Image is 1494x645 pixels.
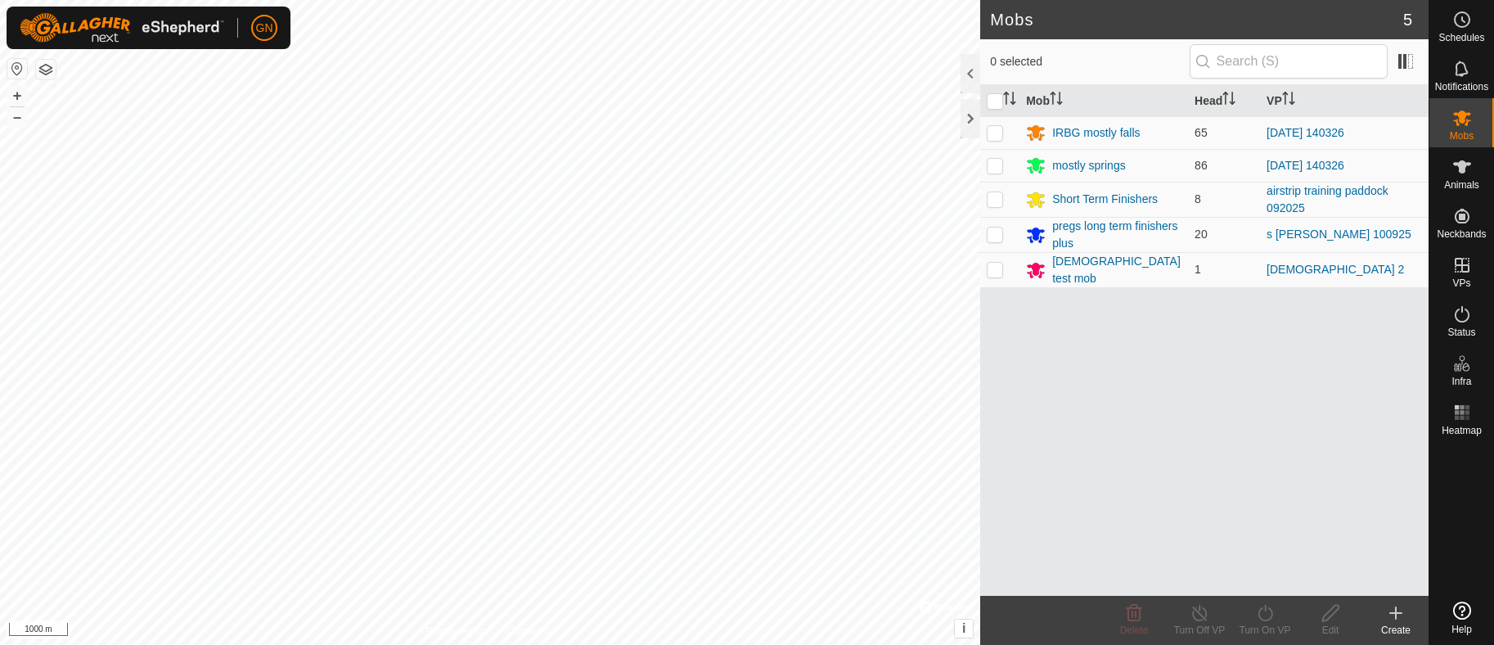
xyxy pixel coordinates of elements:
a: Privacy Policy [425,624,487,638]
span: Animals [1444,180,1479,190]
span: VPs [1452,278,1470,288]
a: airstrip training paddock 092025 [1267,184,1388,214]
a: [DATE] 140326 [1267,126,1344,139]
p-sorticon: Activate to sort [1003,94,1016,107]
button: – [7,107,27,127]
input: Search (S) [1190,44,1388,79]
span: 0 selected [990,53,1189,70]
th: Head [1188,85,1260,117]
span: Mobs [1450,131,1474,141]
h2: Mobs [990,10,1403,29]
div: IRBG mostly falls [1052,124,1140,142]
p-sorticon: Activate to sort [1222,94,1235,107]
span: Neckbands [1437,229,1486,239]
th: VP [1260,85,1429,117]
a: Contact Us [506,624,555,638]
div: [DEMOGRAPHIC_DATA] test mob [1052,253,1181,287]
a: Help [1429,595,1494,641]
div: Create [1363,623,1429,638]
p-sorticon: Activate to sort [1050,94,1063,107]
button: + [7,86,27,106]
button: Map Layers [36,60,56,79]
span: 1 [1195,263,1201,276]
span: 8 [1195,192,1201,205]
span: GN [256,20,273,37]
div: Turn On VP [1232,623,1298,638]
span: Help [1451,625,1472,634]
a: [DEMOGRAPHIC_DATA] 2 [1267,263,1404,276]
div: Edit [1298,623,1363,638]
div: pregs long term finishers plus [1052,218,1181,252]
span: i [962,621,965,635]
div: Short Term Finishers [1052,191,1158,208]
span: Status [1447,327,1475,337]
span: 5 [1403,7,1412,32]
button: Reset Map [7,59,27,79]
img: Gallagher Logo [20,13,224,43]
div: mostly springs [1052,157,1125,174]
span: 86 [1195,159,1208,172]
p-sorticon: Activate to sort [1282,94,1295,107]
span: Notifications [1435,82,1488,92]
a: s [PERSON_NAME] 100925 [1267,228,1411,241]
span: Delete [1120,625,1149,636]
div: Turn Off VP [1167,623,1232,638]
th: Mob [1019,85,1188,117]
span: 20 [1195,228,1208,241]
button: i [955,620,973,638]
span: Schedules [1438,33,1484,43]
span: Heatmap [1442,426,1482,435]
span: Infra [1451,377,1471,386]
a: [DATE] 140326 [1267,159,1344,172]
span: 65 [1195,126,1208,139]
